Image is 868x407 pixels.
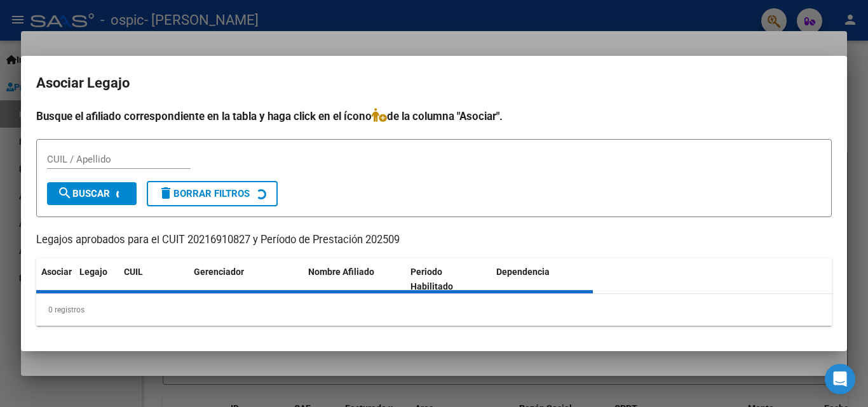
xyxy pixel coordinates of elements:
mat-icon: search [57,185,72,201]
datatable-header-cell: Asociar [36,258,74,300]
datatable-header-cell: CUIL [119,258,189,300]
span: Gerenciador [194,267,244,277]
span: Buscar [57,188,110,199]
datatable-header-cell: Periodo Habilitado [405,258,491,300]
datatable-header-cell: Gerenciador [189,258,303,300]
button: Buscar [47,182,137,205]
div: Open Intercom Messenger [825,364,855,394]
span: CUIL [124,267,143,277]
span: Dependencia [496,267,550,277]
mat-icon: delete [158,185,173,201]
h4: Busque el afiliado correspondiente en la tabla y haga click en el ícono de la columna "Asociar". [36,108,832,124]
span: Legajo [79,267,107,277]
p: Legajos aprobados para el CUIT 20216910827 y Período de Prestación 202509 [36,232,832,248]
datatable-header-cell: Legajo [74,258,119,300]
span: Periodo Habilitado [410,267,453,291]
span: Asociar [41,267,72,277]
h2: Asociar Legajo [36,71,832,95]
button: Borrar Filtros [147,181,278,206]
div: 0 registros [36,294,832,326]
datatable-header-cell: Nombre Afiliado [303,258,405,300]
datatable-header-cell: Dependencia [491,258,593,300]
span: Nombre Afiliado [308,267,374,277]
span: Borrar Filtros [158,188,250,199]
